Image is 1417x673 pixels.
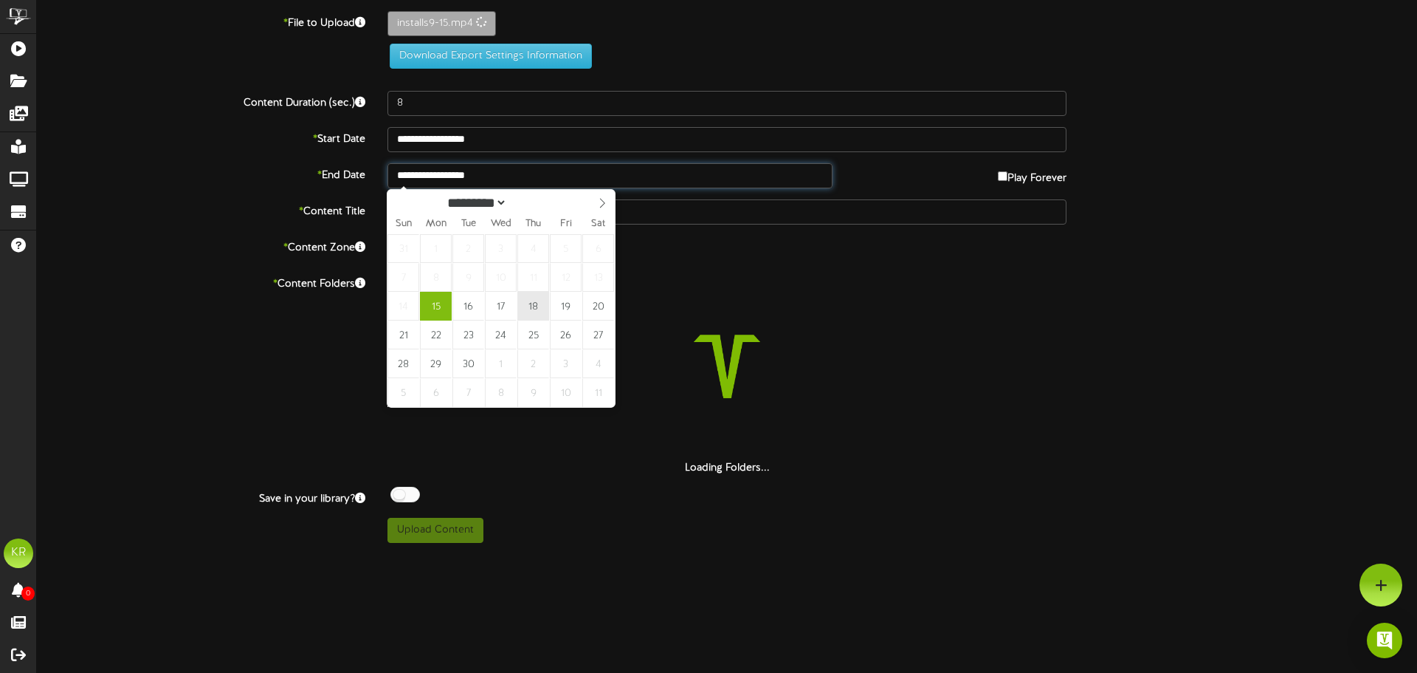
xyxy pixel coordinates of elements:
[420,378,452,407] span: October 6, 2025
[582,349,614,378] span: October 4, 2025
[582,219,615,229] span: Sat
[550,321,582,349] span: September 26, 2025
[420,321,452,349] span: September 22, 2025
[26,91,376,111] label: Content Duration (sec.)
[452,378,484,407] span: October 7, 2025
[582,378,614,407] span: October 11, 2025
[420,263,452,292] span: September 8, 2025
[485,292,517,321] span: September 17, 2025
[387,378,419,407] span: October 5, 2025
[582,263,614,292] span: September 13, 2025
[550,234,582,263] span: September 5, 2025
[390,44,592,69] button: Download Export Settings Information
[26,163,376,183] label: End Date
[26,127,376,147] label: Start Date
[26,236,376,256] label: Content Zone
[387,263,419,292] span: September 7, 2025
[550,349,582,378] span: October 3, 2025
[582,321,614,349] span: September 27, 2025
[517,292,549,321] span: September 18, 2025
[26,272,376,292] label: Content Folders
[387,292,419,321] span: September 14, 2025
[382,50,592,61] a: Download Export Settings Information
[387,518,483,543] button: Upload Content
[485,263,517,292] span: September 10, 2025
[517,234,549,263] span: September 4, 2025
[420,349,452,378] span: September 29, 2025
[517,219,550,229] span: Thu
[452,234,484,263] span: September 2, 2025
[550,292,582,321] span: September 19, 2025
[517,263,549,292] span: September 11, 2025
[387,199,1066,225] input: Title of this Content
[420,234,452,263] span: September 1, 2025
[485,349,517,378] span: October 1, 2025
[452,321,484,349] span: September 23, 2025
[420,219,452,229] span: Mon
[550,263,582,292] span: September 12, 2025
[685,462,770,474] strong: Loading Folders...
[998,171,1007,181] input: Play Forever
[21,587,35,601] span: 0
[550,219,582,229] span: Fri
[517,349,549,378] span: October 2, 2025
[387,349,419,378] span: September 28, 2025
[485,234,517,263] span: September 3, 2025
[452,219,485,229] span: Tue
[582,292,614,321] span: September 20, 2025
[26,199,376,219] label: Content Title
[517,378,549,407] span: October 9, 2025
[452,263,484,292] span: September 9, 2025
[1367,623,1402,658] div: Open Intercom Messenger
[26,487,376,507] label: Save in your library?
[452,349,484,378] span: September 30, 2025
[998,163,1066,186] label: Play Forever
[485,378,517,407] span: October 8, 2025
[485,219,517,229] span: Wed
[387,234,419,263] span: August 31, 2025
[632,272,821,461] img: loading-spinner-1.png
[582,234,614,263] span: September 6, 2025
[507,195,560,211] input: Year
[517,321,549,349] span: September 25, 2025
[4,539,33,568] div: KR
[26,11,376,31] label: File to Upload
[550,378,582,407] span: October 10, 2025
[485,321,517,349] span: September 24, 2025
[452,292,484,321] span: September 16, 2025
[387,219,420,229] span: Sun
[387,321,419,349] span: September 21, 2025
[420,292,452,321] span: September 15, 2025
